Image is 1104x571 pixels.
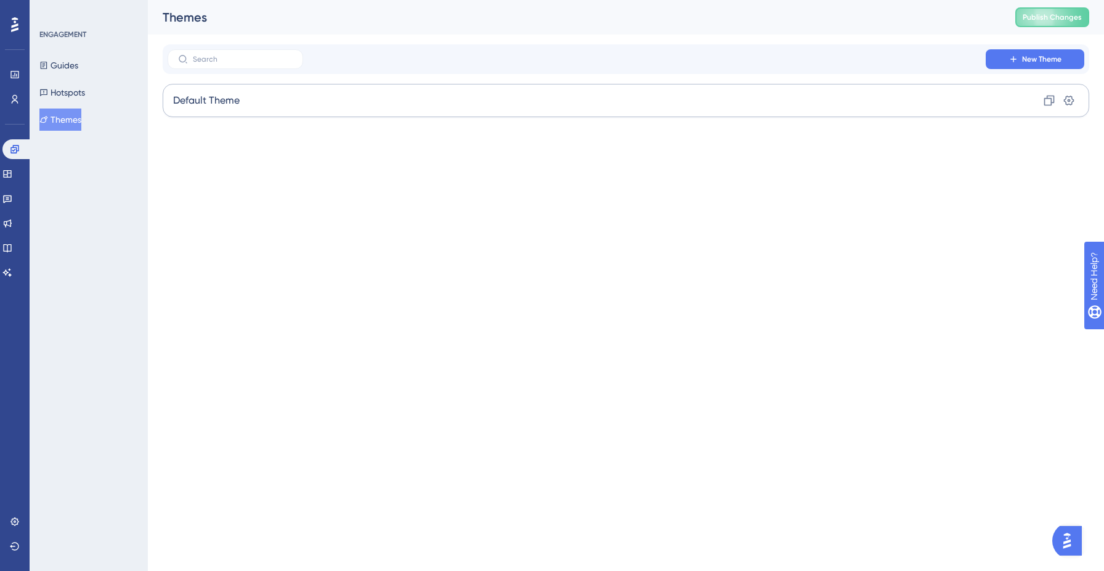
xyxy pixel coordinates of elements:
[39,109,81,131] button: Themes
[1015,7,1089,27] button: Publish Changes
[193,55,293,64] input: Search
[1022,54,1061,64] span: New Theme
[39,81,85,104] button: Hotspots
[39,54,78,76] button: Guides
[986,49,1084,69] button: New Theme
[173,93,240,108] span: Default Theme
[163,9,984,26] div: Themes
[29,3,77,18] span: Need Help?
[1052,522,1089,559] iframe: UserGuiding AI Assistant Launcher
[39,30,86,39] div: ENGAGEMENT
